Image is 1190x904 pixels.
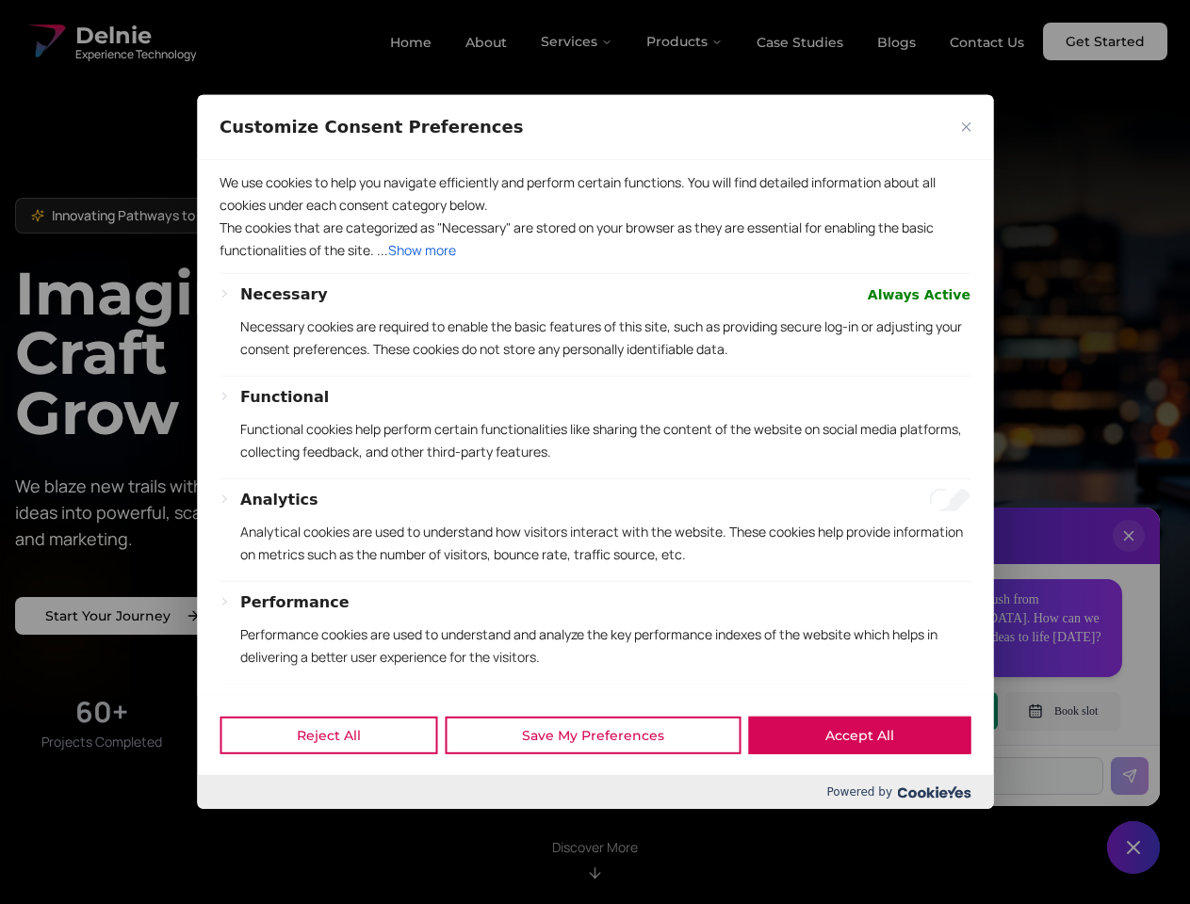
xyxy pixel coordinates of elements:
[220,171,970,217] p: We use cookies to help you navigate efficiently and perform certain functions. You will find deta...
[897,786,970,799] img: Cookieyes logo
[240,315,970,361] p: Necessary cookies are required to enable the basic features of this site, such as providing secur...
[220,116,523,138] span: Customize Consent Preferences
[445,717,741,754] button: Save My Preferences
[197,775,993,809] div: Powered by
[220,217,970,262] p: The cookies that are categorized as "Necessary" are stored on your browser as they are essential ...
[240,489,318,511] button: Analytics
[240,418,970,463] p: Functional cookies help perform certain functionalities like sharing the content of the website o...
[240,623,970,669] p: Performance cookies are used to understand and analyze the key performance indexes of the website...
[220,717,437,754] button: Reject All
[961,122,970,132] img: Close
[240,521,970,566] p: Analytical cookies are used to understand how visitors interact with the website. These cookies h...
[748,717,970,754] button: Accept All
[240,283,328,306] button: Necessary
[868,283,970,306] span: Always Active
[240,591,350,614] button: Performance
[929,489,970,511] input: Enable Analytics
[240,386,329,409] button: Functional
[388,239,456,262] button: Show more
